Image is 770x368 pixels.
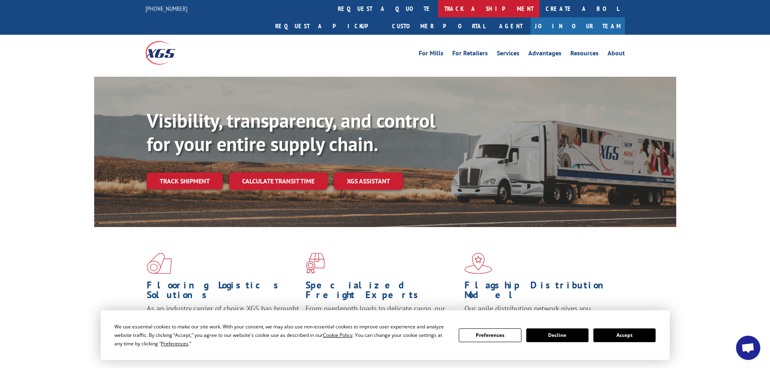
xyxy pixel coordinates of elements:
[736,336,760,360] div: Open chat
[229,172,327,190] a: Calculate transit time
[306,280,458,304] h1: Specialized Freight Experts
[419,50,443,59] a: For Mills
[452,50,488,59] a: For Retailers
[464,253,492,274] img: xgs-icon-flagship-distribution-model-red
[147,304,299,332] span: As an industry carrier of choice, XGS has brought innovation and dedication to flooring logistics...
[593,328,656,342] button: Accept
[497,50,519,59] a: Services
[386,17,491,35] a: Customer Portal
[491,17,531,35] a: Agent
[464,304,613,323] span: Our agile distribution network gives you nationwide inventory management on demand.
[161,340,188,347] span: Preferences
[608,50,625,59] a: About
[306,304,458,340] p: From overlength loads to delicate cargo, our experienced staff knows the best way to move your fr...
[570,50,599,59] a: Resources
[459,328,521,342] button: Preferences
[114,322,449,348] div: We use essential cookies to make our site work. With your consent, we may also use non-essential ...
[147,253,172,274] img: xgs-icon-total-supply-chain-intelligence-red
[147,108,435,156] b: Visibility, transparency, and control for your entire supply chain.
[306,253,325,274] img: xgs-icon-focused-on-flooring-red
[147,280,300,304] h1: Flooring Logistics Solutions
[147,172,223,189] a: Track shipment
[323,332,352,339] span: Cookie Policy
[531,17,625,35] a: Join Our Team
[269,17,386,35] a: Request a pickup
[528,50,561,59] a: Advantages
[146,4,188,13] a: [PHONE_NUMBER]
[101,310,670,360] div: Cookie Consent Prompt
[526,328,589,342] button: Decline
[464,280,617,304] h1: Flagship Distribution Model
[334,172,403,190] a: XGS ASSISTANT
